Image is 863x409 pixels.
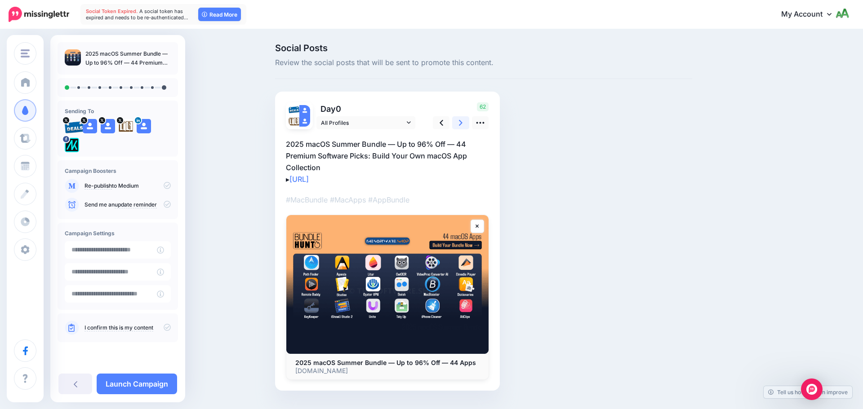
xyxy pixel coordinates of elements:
img: user_default_image.png [137,119,151,133]
p: Day [316,102,417,115]
img: user_default_image.png [83,119,97,133]
img: 300371053_782866562685722_1733786435366177641_n-bsa128417.png [65,138,79,152]
span: 0 [336,104,341,114]
a: I confirm this is my content [85,324,153,331]
a: All Profiles [316,116,415,129]
b: 2025 macOS Summer Bundle — Up to 96% Off — 44 Apps [295,359,476,366]
img: user_default_image.png [299,105,310,116]
a: update reminder [115,201,157,208]
h4: Campaign Settings [65,230,171,237]
span: Review the social posts that will be sent to promote this content. [275,57,692,69]
p: to Medium [85,182,171,190]
span: 62 [477,102,489,111]
img: agK0rCH6-27705.jpg [289,116,299,127]
p: 2025 macOS Summer Bundle — Up to 96% Off — 44 Premium Software Picks: Build Your Own macOS App Co... [286,138,489,185]
h4: Campaign Boosters [65,167,171,174]
a: My Account [772,4,850,26]
p: 2025 macOS Summer Bundle — Up to 96% Off — 44 Premium Software Picks: Build Your Own macOS App Co... [85,49,171,67]
h4: Sending To [65,108,171,114]
p: #MacBundle #MacApps #AppBundle [286,194,489,206]
a: Tell us how we can improve [764,386,852,398]
span: Social Token Expired. [86,8,138,14]
img: 2025 macOS Summer Bundle — Up to 96% Off — 44 Apps [286,215,489,354]
img: menu.png [21,49,30,57]
p: Send me an [85,201,171,209]
span: Social Posts [275,44,692,53]
p: [DOMAIN_NAME] [295,367,480,375]
img: agK0rCH6-27705.jpg [119,119,133,133]
img: Missinglettr [9,7,69,22]
img: 95cf0fca748e57b5e67bba0a1d8b2b21-27699.png [289,105,299,113]
img: user_default_image.png [299,116,310,127]
a: Read More [198,8,241,21]
img: 95cf0fca748e57b5e67bba0a1d8b2b21-27699.png [65,119,85,133]
a: [URL] [289,175,309,184]
img: user_default_image.png [101,119,115,133]
span: A social token has expired and needs to be re-authenticated… [86,8,188,21]
a: Re-publish [85,182,112,189]
div: Open Intercom Messenger [801,378,823,400]
img: a61aca3eb5ba8296eca46e60befebed0_thumb.jpg [65,49,81,66]
span: All Profiles [321,118,405,128]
